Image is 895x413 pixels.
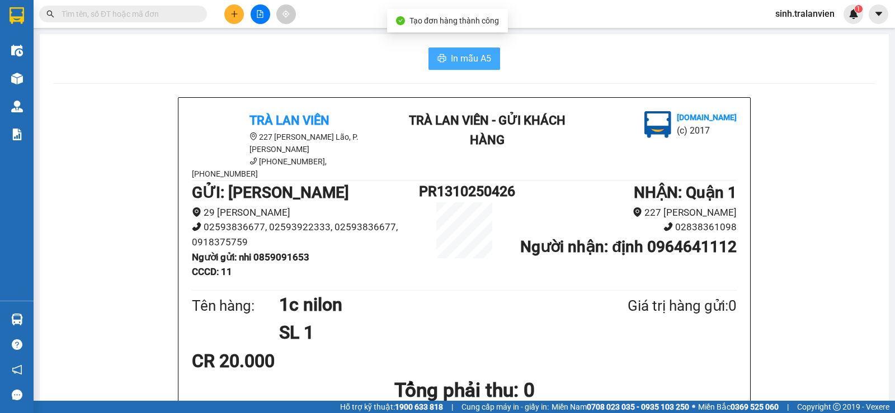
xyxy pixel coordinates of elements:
span: environment [249,132,257,140]
span: printer [437,54,446,64]
span: Hỗ trợ kỹ thuật: [340,401,443,413]
b: NHẬN : Quận 1 [634,183,737,202]
img: warehouse-icon [11,314,23,325]
span: | [451,401,453,413]
span: question-circle [12,339,22,350]
span: file-add [256,10,264,18]
span: message [12,390,22,400]
b: Trà Lan Viên [249,113,329,127]
b: Người nhận : định 0964641112 [520,238,737,256]
h1: PR1310250426 [419,181,510,202]
strong: 0708 023 035 - 0935 103 250 [587,402,689,411]
button: plus [224,4,244,24]
span: aim [282,10,290,18]
img: warehouse-icon [11,101,23,112]
div: Tên hàng: [192,295,279,317]
sup: 1 [855,5,863,13]
img: solution-icon [11,129,23,140]
span: phone [192,222,201,231]
div: CR 20.000 [192,347,371,375]
img: logo.jpg [644,111,671,138]
span: phone [249,157,257,165]
span: notification [12,364,22,375]
b: Trà Lan Viên - Gửi khách hàng [409,113,566,147]
button: caret-down [869,4,888,24]
h1: Tổng phải thu: 0 [192,375,737,406]
b: GỬI : [PERSON_NAME] [192,183,349,202]
span: environment [192,207,201,217]
h1: 1c nilon [279,291,573,319]
span: plus [230,10,238,18]
span: In mẫu A5 [451,51,491,65]
li: 227 [PERSON_NAME] [510,205,737,220]
b: Người gửi : nhi 0859091653 [192,251,309,263]
button: printerIn mẫu A5 [428,48,500,70]
span: copyright [833,403,841,411]
h1: SL 1 [279,319,573,346]
strong: 0369 525 060 [731,402,779,411]
img: icon-new-feature [849,9,859,19]
span: Miền Bắc [698,401,779,413]
span: search [46,10,54,18]
span: Tạo đơn hàng thành công [409,16,499,25]
span: | [787,401,789,413]
span: environment [633,207,642,217]
span: 1 [856,5,860,13]
li: [PHONE_NUMBER], [PHONE_NUMBER] [192,155,393,180]
span: Cung cấp máy in - giấy in: [461,401,549,413]
strong: 1900 633 818 [395,402,443,411]
li: 29 [PERSON_NAME] [192,205,419,220]
button: aim [276,4,296,24]
img: logo.jpg [192,111,248,167]
span: Miền Nam [552,401,689,413]
b: [DOMAIN_NAME] [677,113,737,122]
span: ⚪️ [692,405,695,409]
span: caret-down [874,9,884,19]
li: 02593836677, 02593922333, 02593836677, 0918375759 [192,220,419,249]
li: (c) 2017 [677,124,737,137]
span: sinh.tralanvien [766,7,844,21]
div: Giá trị hàng gửi: 0 [573,295,737,317]
input: Tìm tên, số ĐT hoặc mã đơn [62,8,194,20]
img: warehouse-icon [11,73,23,84]
span: check-circle [396,16,405,25]
li: 227 [PERSON_NAME] Lão, P. [PERSON_NAME] [192,131,393,155]
button: file-add [251,4,270,24]
b: CCCD : 11 [192,266,232,277]
li: 02838361098 [510,220,737,235]
span: phone [663,222,673,231]
img: logo-vxr [10,7,24,24]
img: warehouse-icon [11,45,23,56]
